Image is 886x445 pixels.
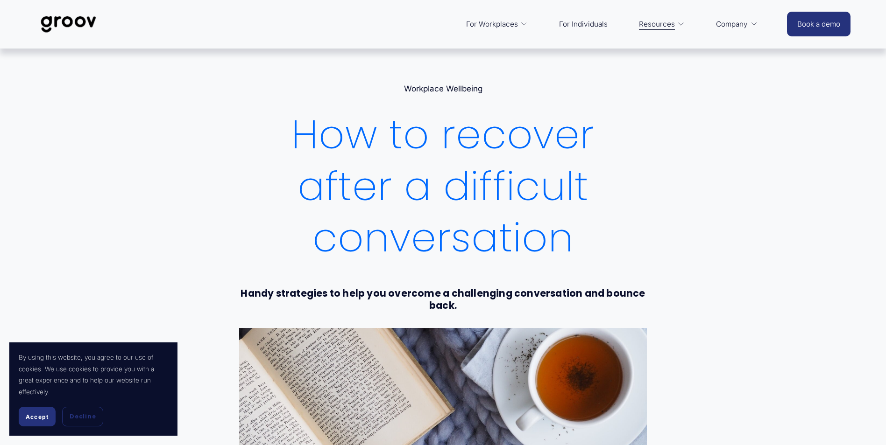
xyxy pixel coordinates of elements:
[70,412,96,421] span: Decline
[62,407,103,426] button: Decline
[26,413,49,420] span: Accept
[404,84,482,93] a: Workplace Wellbeing
[639,18,675,31] span: Resources
[35,9,101,40] img: Groov | Workplace Science Platform | Unlock Performance | Drive Results
[466,18,518,31] span: For Workplaces
[241,287,647,312] strong: Handy strategies to help you overcome a challenging conversation and bounce back.
[239,109,647,264] h1: How to recover after a difficult conversation
[9,342,177,436] section: Cookie banner
[634,13,689,35] a: folder dropdown
[711,13,762,35] a: folder dropdown
[19,352,168,397] p: By using this website, you agree to our use of cookies. We use cookies to provide you with a grea...
[787,12,851,36] a: Book a demo
[19,407,56,426] button: Accept
[554,13,612,35] a: For Individuals
[461,13,532,35] a: folder dropdown
[716,18,748,31] span: Company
